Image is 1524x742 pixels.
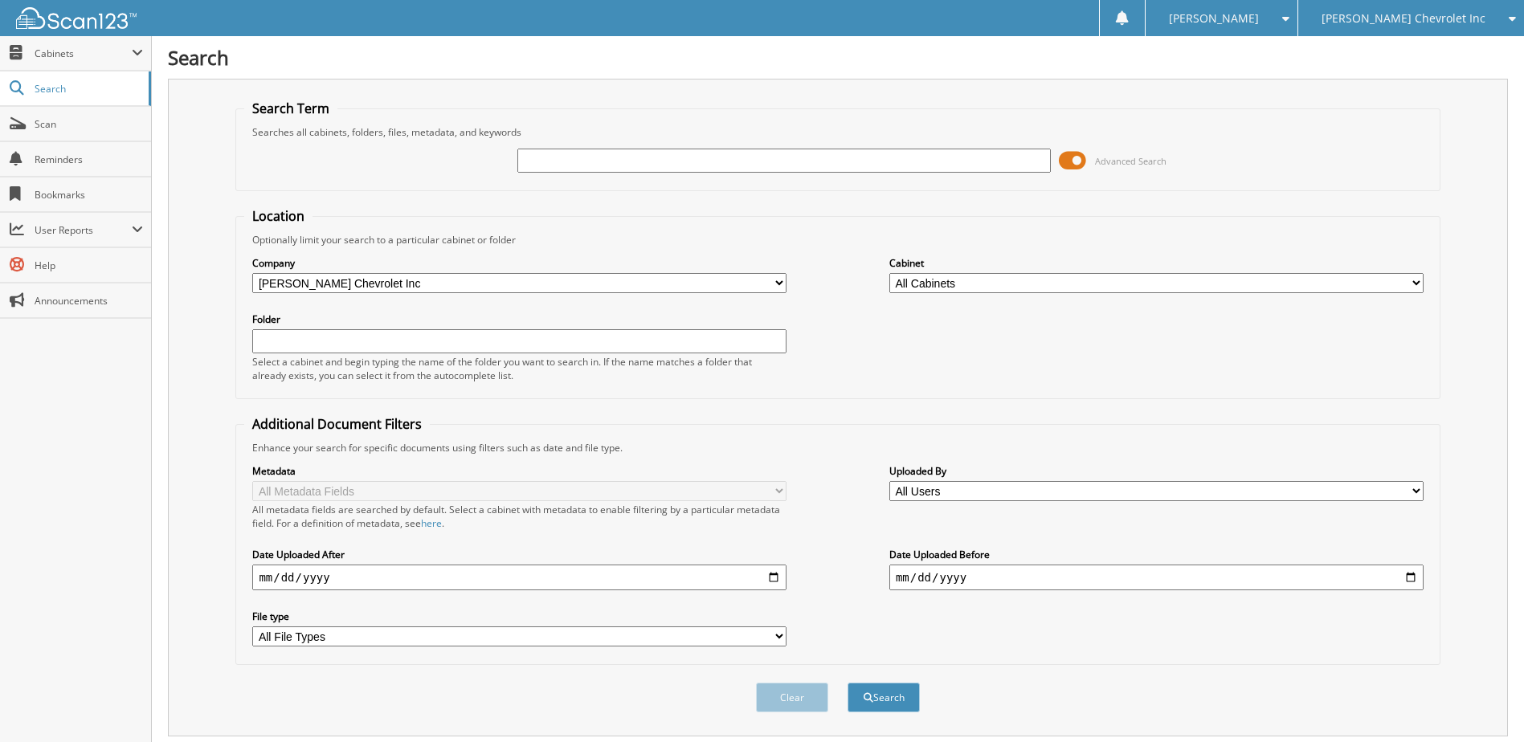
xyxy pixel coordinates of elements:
label: Cabinet [889,256,1424,270]
legend: Location [244,207,313,225]
div: Searches all cabinets, folders, files, metadata, and keywords [244,125,1431,139]
div: All metadata fields are searched by default. Select a cabinet with metadata to enable filtering b... [252,503,787,530]
span: Search [35,82,141,96]
img: scan123-logo-white.svg [16,7,137,29]
label: Folder [252,312,787,326]
span: User Reports [35,223,132,237]
label: Uploaded By [889,464,1424,478]
legend: Additional Document Filters [244,415,430,433]
button: Search [848,683,920,712]
span: [PERSON_NAME] Chevrolet Inc [1322,14,1485,23]
span: Advanced Search [1095,155,1166,167]
div: Enhance your search for specific documents using filters such as date and file type. [244,441,1431,455]
legend: Search Term [244,100,337,117]
label: File type [252,609,787,623]
span: Reminders [35,153,143,166]
label: Metadata [252,464,787,478]
span: Scan [35,117,143,131]
input: end [889,565,1424,590]
button: Clear [756,683,828,712]
div: Optionally limit your search to a particular cabinet or folder [244,233,1431,247]
a: here [421,516,442,530]
label: Company [252,256,787,270]
span: Announcements [35,294,143,308]
span: Help [35,259,143,272]
input: start [252,565,787,590]
div: Select a cabinet and begin typing the name of the folder you want to search in. If the name match... [252,355,787,382]
span: Cabinets [35,47,132,60]
label: Date Uploaded Before [889,548,1424,561]
span: [PERSON_NAME] [1169,14,1259,23]
h1: Search [168,44,1508,71]
label: Date Uploaded After [252,548,787,561]
span: Bookmarks [35,188,143,202]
